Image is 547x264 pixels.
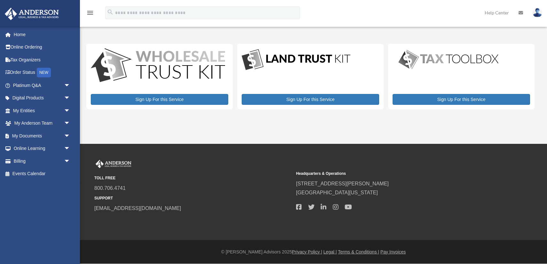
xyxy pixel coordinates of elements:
a: [STREET_ADDRESS][PERSON_NAME] [296,181,389,186]
img: User Pic [533,8,542,17]
a: [EMAIL_ADDRESS][DOMAIN_NAME] [94,206,181,211]
a: Platinum Q&Aarrow_drop_down [4,79,80,92]
img: WS-Trust-Kit-lgo-1.jpg [91,48,225,84]
img: taxtoolbox_new-1.webp [393,48,504,71]
div: © [PERSON_NAME] Advisors 2025 [80,248,547,256]
img: LandTrust_lgo-1.jpg [242,48,350,72]
span: arrow_drop_down [64,92,77,105]
span: arrow_drop_down [64,117,77,130]
a: Online Learningarrow_drop_down [4,142,80,155]
a: My Anderson Teamarrow_drop_down [4,117,80,130]
span: arrow_drop_down [64,142,77,155]
a: Sign Up For this Service [91,94,228,105]
a: My Documentsarrow_drop_down [4,129,80,142]
i: menu [86,9,94,17]
a: Digital Productsarrow_drop_down [4,92,77,105]
a: Home [4,28,80,41]
small: SUPPORT [94,195,292,202]
a: Sign Up For this Service [242,94,379,105]
a: Legal | [324,249,337,254]
div: NEW [37,68,51,77]
i: search [107,9,114,16]
span: arrow_drop_down [64,79,77,92]
span: arrow_drop_down [64,155,77,168]
img: Anderson Advisors Platinum Portal [94,160,133,168]
a: Terms & Conditions | [338,249,379,254]
a: menu [86,11,94,17]
small: TOLL FREE [94,175,292,182]
a: Online Ordering [4,41,80,54]
a: Order StatusNEW [4,66,80,79]
span: arrow_drop_down [64,104,77,117]
a: Privacy Policy | [292,249,322,254]
span: arrow_drop_down [64,129,77,143]
a: Tax Organizers [4,53,80,66]
a: Billingarrow_drop_down [4,155,80,167]
small: Headquarters & Operations [296,170,493,177]
a: Events Calendar [4,167,80,180]
a: Pay Invoices [380,249,406,254]
a: [GEOGRAPHIC_DATA][US_STATE] [296,190,378,195]
a: Sign Up For this Service [393,94,530,105]
img: Anderson Advisors Platinum Portal [3,8,61,20]
a: My Entitiesarrow_drop_down [4,104,80,117]
a: 800.706.4741 [94,185,126,191]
